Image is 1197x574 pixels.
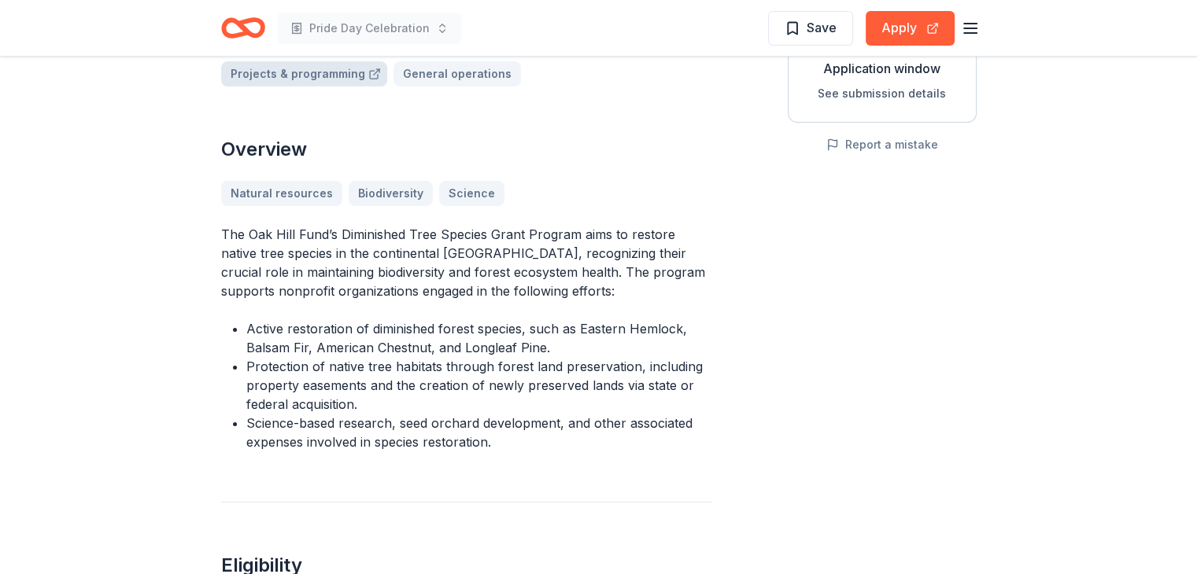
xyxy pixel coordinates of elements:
div: Application window [801,59,963,78]
li: Science-based research, seed orchard development, and other associated expenses involved in speci... [246,414,712,451]
span: Save [807,17,837,38]
button: Pride Day Celebration [278,13,461,44]
a: Home [221,9,265,46]
h2: Overview [221,137,712,162]
button: Report a mistake [826,135,938,154]
p: The Oak Hill Fund’s Diminished Tree Species Grant Program aims to restore native tree species in ... [221,225,712,300]
li: Protection of native tree habitats through forest land preservation, including property easements... [246,357,712,414]
button: See submission details [818,84,946,103]
button: Apply [866,11,955,46]
li: Active restoration of diminished forest species, such as Eastern Hemlock, Balsam Fir, American Ch... [246,319,712,357]
button: Save [768,11,853,46]
a: General operations [393,61,521,86]
span: Pride Day Celebration [309,19,430,38]
a: Projects & programming [221,61,387,86]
